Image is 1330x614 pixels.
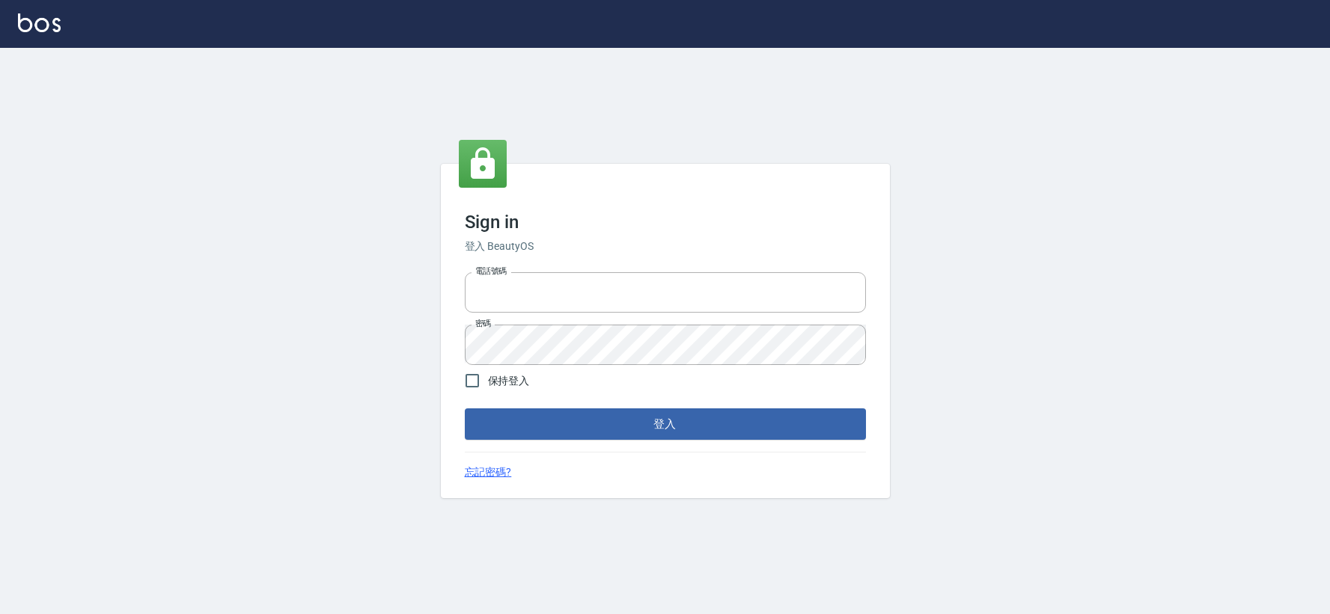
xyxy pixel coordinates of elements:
label: 電話號碼 [475,265,507,277]
label: 密碼 [475,318,491,329]
h3: Sign in [465,212,866,233]
button: 登入 [465,408,866,440]
img: Logo [18,13,61,32]
span: 保持登入 [488,373,530,389]
h6: 登入 BeautyOS [465,239,866,254]
a: 忘記密碼? [465,464,512,480]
